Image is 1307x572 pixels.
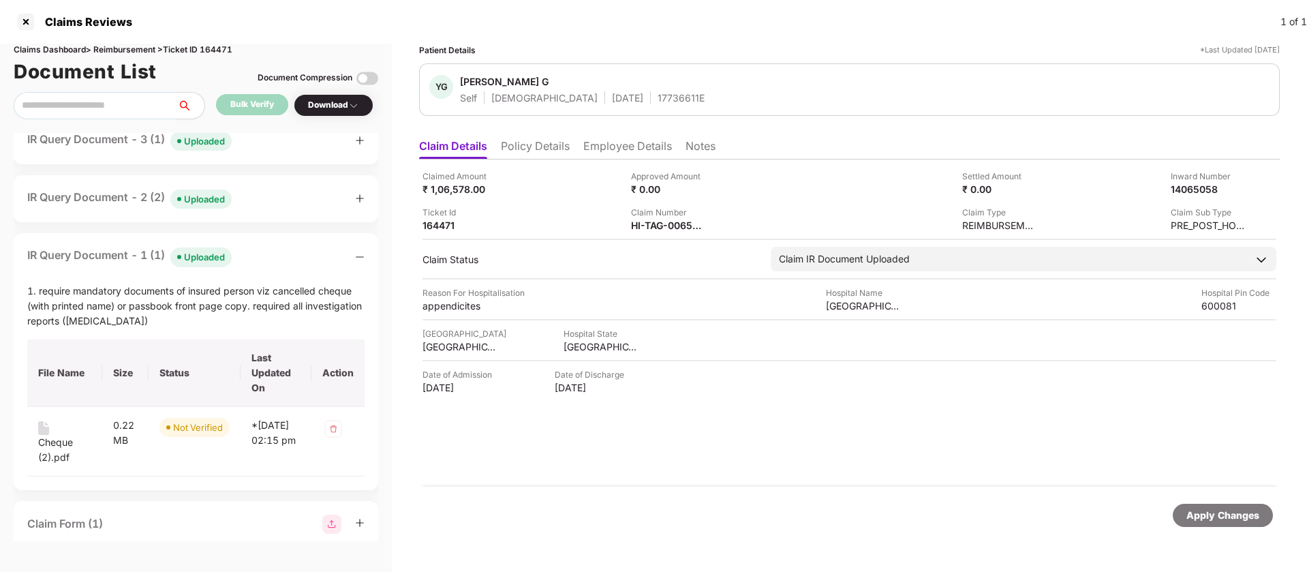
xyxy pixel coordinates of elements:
[422,206,497,219] div: Ticket Id
[612,91,643,104] div: [DATE]
[422,340,497,353] div: [GEOGRAPHIC_DATA]
[27,131,232,151] div: IR Query Document - 3 (1)
[826,299,901,312] div: [GEOGRAPHIC_DATA]
[422,170,497,183] div: Claimed Amount
[184,192,225,206] div: Uploaded
[1171,206,1246,219] div: Claim Sub Type
[27,515,103,532] div: Claim Form (1)
[355,194,365,203] span: plus
[355,136,365,145] span: plus
[826,286,901,299] div: Hospital Name
[1171,219,1246,232] div: PRE_POST_HOSPITALIZATION_REIMBURSEMENT
[962,219,1037,232] div: REIMBURSEMENT
[631,183,706,196] div: ₹ 0.00
[422,253,757,266] div: Claim Status
[460,75,549,88] div: [PERSON_NAME] G
[564,327,639,340] div: Hospital State
[348,100,359,111] img: svg+xml;base64,PHN2ZyBpZD0iRHJvcGRvd24tMzJ4MzIiIHhtbG5zPSJodHRwOi8vd3d3LnczLm9yZy8yMDAwL3N2ZyIgd2...
[422,327,506,340] div: [GEOGRAPHIC_DATA]
[37,15,132,29] div: Claims Reviews
[1171,170,1246,183] div: Inward Number
[564,340,639,353] div: [GEOGRAPHIC_DATA]
[658,91,705,104] div: 17736611E
[631,170,706,183] div: Approved Amount
[1200,44,1280,57] div: *Last Updated [DATE]
[241,340,311,407] th: Last Updated On
[962,206,1037,219] div: Claim Type
[258,72,352,85] div: Document Compression
[14,57,157,87] h1: Document List
[14,44,378,57] div: Claims Dashboard > Reimbursement > Ticket ID 164471
[962,170,1037,183] div: Settled Amount
[422,183,497,196] div: ₹ 1,06,578.00
[583,139,672,159] li: Employee Details
[422,299,497,312] div: appendicites
[356,67,378,89] img: svg+xml;base64,PHN2ZyBpZD0iVG9nZ2xlLTMyeDMyIiB4bWxucz0iaHR0cDovL3d3dy53My5vcmcvMjAwMC9zdmciIHdpZH...
[251,418,301,448] div: *[DATE] 02:15 pm
[419,139,487,159] li: Claim Details
[1186,508,1259,523] div: Apply Changes
[149,340,241,407] th: Status
[1201,299,1276,312] div: 600081
[555,368,630,381] div: Date of Discharge
[355,252,365,262] span: minus
[429,75,453,99] div: YG
[184,134,225,148] div: Uploaded
[173,421,223,434] div: Not Verified
[631,206,706,219] div: Claim Number
[38,435,91,465] div: Cheque (2).pdf
[308,99,359,112] div: Download
[1280,14,1307,29] div: 1 of 1
[631,219,706,232] div: HI-TAG-006570960(0)
[176,100,204,111] span: search
[355,518,365,528] span: plus
[962,183,1037,196] div: ₹ 0.00
[422,219,497,232] div: 164471
[27,189,232,209] div: IR Query Document - 2 (2)
[422,286,525,299] div: Reason For Hospitalisation
[311,340,365,407] th: Action
[419,44,476,57] div: Patient Details
[491,91,598,104] div: [DEMOGRAPHIC_DATA]
[501,139,570,159] li: Policy Details
[1201,286,1276,299] div: Hospital Pin Code
[27,284,365,329] div: 1. require mandatory documents of insured person viz cancelled cheque (with printed name) or pass...
[686,139,716,159] li: Notes
[322,515,341,534] img: svg+xml;base64,PHN2ZyBpZD0iR3JvdXBfMjg4MTMiIGRhdGEtbmFtZT0iR3JvdXAgMjg4MTMiIHhtbG5zPSJodHRwOi8vd3...
[176,92,205,119] button: search
[555,381,630,394] div: [DATE]
[460,91,477,104] div: Self
[38,421,49,435] img: svg+xml;base64,PHN2ZyB4bWxucz0iaHR0cDovL3d3dy53My5vcmcvMjAwMC9zdmciIHdpZHRoPSIxNiIgaGVpZ2h0PSIyMC...
[184,250,225,264] div: Uploaded
[230,98,274,111] div: Bulk Verify
[779,252,910,267] div: Claim IR Document Uploaded
[27,247,232,267] div: IR Query Document - 1 (1)
[422,381,497,394] div: [DATE]
[322,418,344,440] img: svg+xml;base64,PHN2ZyB4bWxucz0iaHR0cDovL3d3dy53My5vcmcvMjAwMC9zdmciIHdpZHRoPSIzMiIgaGVpZ2h0PSIzMi...
[102,340,149,407] th: Size
[422,368,497,381] div: Date of Admission
[1255,253,1268,267] img: downArrowIcon
[113,418,138,448] div: 0.22 MB
[27,340,102,407] th: File Name
[1171,183,1246,196] div: 14065058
